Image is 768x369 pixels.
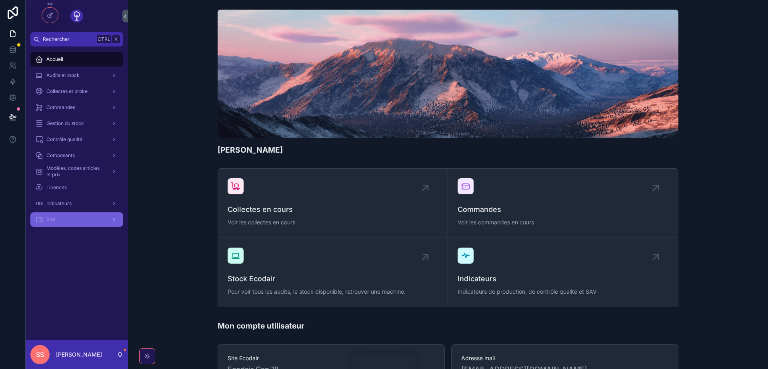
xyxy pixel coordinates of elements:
[46,184,67,191] span: Licences
[56,351,102,359] p: [PERSON_NAME]
[30,116,123,131] a: Gestion du stock
[218,169,448,238] a: Collectes en coursVoir les collectes en cours
[30,212,123,227] a: SAV
[46,200,72,207] span: Indicateurs
[30,180,123,195] a: Licences
[461,354,668,362] span: Adresse mail
[218,144,283,155] h1: [PERSON_NAME]
[46,56,63,63] span: Accueil
[30,84,123,99] a: Collectes et broke
[218,238,448,307] a: Stock EcodairPour voir tous les audits, le stock disponible, retrouver une machine.
[458,273,668,284] span: Indicateurs
[26,46,128,237] div: scrollable content
[228,218,438,226] span: Voir les collectes en cours
[46,120,84,127] span: Gestion du stock
[46,136,82,143] span: Contrôle qualité
[218,320,304,331] h1: Mon compte utilisateur
[30,68,123,83] a: Audits et stock
[228,204,438,215] span: Collectes en cours
[36,350,44,359] span: SS
[458,288,668,296] span: Indicateurs de production, de contrôle qualité et SAV
[228,354,435,362] span: Site Ecodair
[43,36,94,42] span: Rechercher
[30,132,123,147] a: Contrôle qualité
[458,218,668,226] span: Voir les commandes en cours
[30,32,123,46] button: RechercherCtrlK
[46,216,56,223] span: SAV
[30,148,123,163] a: Composants
[97,35,111,43] span: Ctrl
[458,204,668,215] span: Commandes
[228,288,438,296] span: Pour voir tous les audits, le stock disponible, retrouver une machine.
[46,165,105,178] span: Modèles, codes articles et prix
[228,273,438,284] span: Stock Ecodair
[46,72,80,79] span: Audits et stock
[46,104,75,111] span: Commandes
[113,36,119,42] span: K
[70,10,83,22] img: App logo
[46,152,75,159] span: Composants
[30,196,123,211] a: Indicateurs
[30,100,123,115] a: Commandes
[448,169,678,238] a: CommandesVoir les commandes en cours
[30,52,123,67] a: Accueil
[448,238,678,307] a: IndicateursIndicateurs de production, de contrôle qualité et SAV
[30,164,123,179] a: Modèles, codes articles et prix
[46,88,88,95] span: Collectes et broke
